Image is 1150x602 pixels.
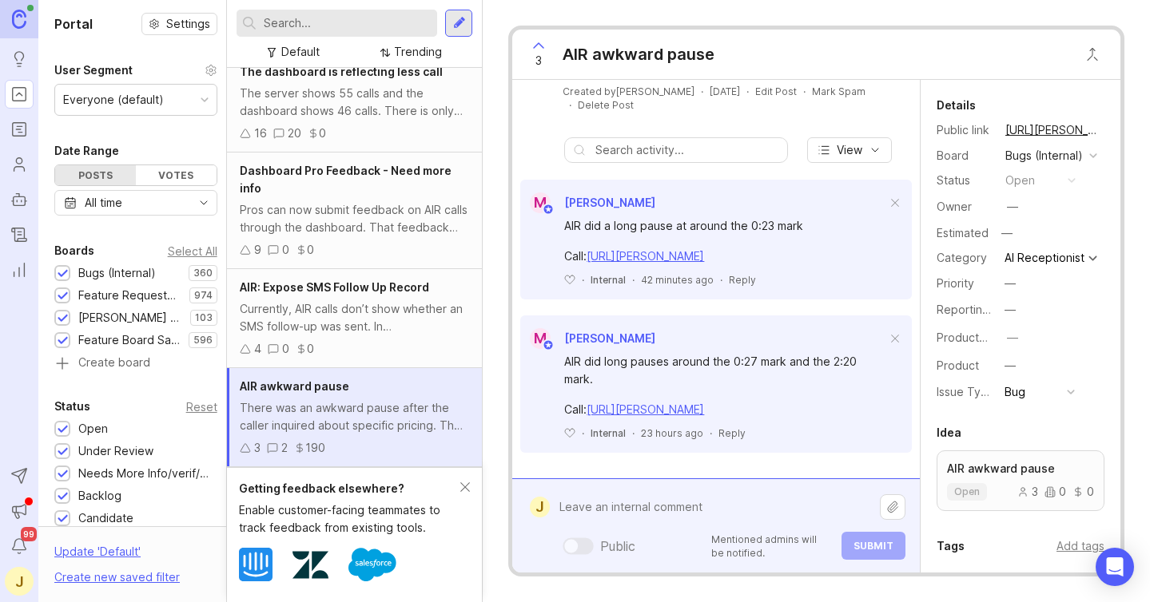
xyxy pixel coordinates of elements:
div: Feature Board Sandbox [DATE] [78,331,181,349]
div: Public link [937,121,993,139]
div: 0 [1045,486,1066,497]
div: Internal [591,426,626,440]
div: Pros can now submit feedback on AIR calls through the dashboard. That feedback goes to Client Sup... [240,201,469,236]
div: Idea [937,423,961,442]
div: 3 [1017,486,1038,497]
button: Announcements [5,497,34,525]
div: — [1007,329,1018,347]
div: Tags [937,537,965,556]
div: J [530,497,550,517]
div: M [530,192,551,213]
a: Ideas [5,45,34,73]
span: 42 minutes ago [641,273,714,287]
p: 596 [193,334,213,347]
div: 9 [254,241,261,259]
label: Issue Type [937,385,995,398]
span: 3 [535,52,542,69]
div: Boards [54,241,94,260]
div: Category [937,249,993,267]
div: AI Receptionist [1005,252,1084,263]
a: Dashboard Pro Feedback - Need more infoPros can now submit feedback on AIR calls through the dash... [227,152,482,269]
button: ProductboardID [1002,327,1023,348]
input: Search activity... [595,141,779,159]
div: 190 [305,439,325,457]
div: The server shows 55 calls and the dashboard shows 46 calls. There is only one call [DATE] and the... [240,85,469,120]
span: 99 [21,527,37,541]
a: [URL][PERSON_NAME] [1001,120,1104,141]
span: The dashboard is reflecting less call [240,65,443,78]
a: Users [5,150,34,179]
div: Public [600,537,635,556]
div: open [1005,172,1035,189]
button: Close button [1076,38,1108,70]
div: Enable customer-facing teammates to track feedback from existing tools. [239,501,460,537]
div: Details [937,96,976,115]
img: Intercom logo [239,548,273,581]
a: AIR: Expose SMS Follow Up RecordCurrently, AIR calls don’t show whether an SMS follow-up was sent... [227,269,482,368]
h1: Portal [54,14,93,34]
a: The dashboard is reflecting less callThe server shows 55 calls and the dashboard shows 46 calls. ... [227,53,482,152]
div: Votes [136,165,217,185]
div: Created by [PERSON_NAME] [563,85,694,98]
div: Default [281,43,320,61]
a: Reporting [5,255,34,284]
a: Roadmaps [5,115,34,144]
div: Under Review [78,442,153,460]
div: Currently, AIR calls don’t show whether an SMS follow-up was sent. In [GEOGRAPHIC_DATA], we can s... [240,300,469,335]
div: AIR did long pauses around the 0:27 mark and the 2:20 mark. [564,353,886,388]
div: · [710,426,712,440]
div: User Segment [54,61,133,80]
div: Estimated [937,228,989,239]
div: There was an awkward pause after the caller inquired about specific pricing. Then she finally ask... [240,399,469,434]
div: 20 [288,125,301,142]
div: · [701,85,703,98]
input: Search... [264,14,431,32]
span: View [837,142,862,158]
label: Reporting Team [937,303,1022,316]
div: Needs More Info/verif/repro [78,465,209,482]
div: Call: [564,401,886,418]
div: M [530,328,551,349]
div: 0 [1072,486,1094,497]
div: 0 [319,125,326,142]
div: · [720,273,722,287]
div: All time [85,194,122,212]
div: Trending [394,43,442,61]
div: 0 [307,241,314,259]
div: Getting feedback elsewhere? [239,480,460,497]
div: Bugs (Internal) [1005,147,1083,164]
button: J [5,567,34,596]
div: 0 [282,340,289,358]
p: AIR awkward pause [947,461,1094,477]
p: 360 [193,267,213,279]
label: Priority [937,276,974,290]
a: Portal [5,80,34,109]
div: · [632,273,635,287]
div: 16 [254,125,267,142]
button: Notifications [5,532,34,560]
div: Call: [564,248,886,265]
span: Dashboard Pro Feedback - Need more info [240,164,452,195]
span: [PERSON_NAME] [564,196,655,209]
div: 0 [282,241,289,259]
img: member badge [543,204,555,216]
div: Internal [591,273,626,287]
div: AIR awkward pause [563,43,714,65]
div: Reply [718,426,746,440]
div: Backlog [78,487,121,505]
div: Create new saved filter [54,568,180,586]
a: M[PERSON_NAME] [520,192,655,213]
button: View [807,137,892,163]
svg: toggle icon [191,196,217,209]
div: 3 [254,439,261,457]
div: [PERSON_NAME] (Public) [78,309,182,327]
div: Bugs (Internal) [78,264,156,282]
p: 103 [195,311,213,324]
div: 2 [281,439,288,457]
div: — [997,223,1017,244]
div: 4 [254,340,261,358]
div: Select All [168,247,217,255]
div: Edit Post [755,85,797,98]
div: Reset [186,402,217,411]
